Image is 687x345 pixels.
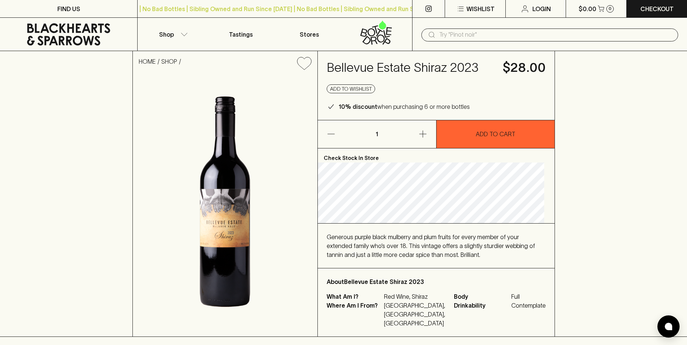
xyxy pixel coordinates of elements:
[339,103,377,110] b: 10% discount
[339,102,470,111] p: when purchasing 6 or more bottles
[327,292,382,301] p: What Am I?
[476,130,515,138] p: ADD TO CART
[439,29,672,41] input: Try "Pinot noir"
[511,292,546,301] span: Full
[384,292,445,301] p: Red Wine, Shiraz
[454,301,509,310] span: Drinkability
[161,58,177,65] a: SHOP
[300,30,319,39] p: Stores
[229,30,253,39] p: Tastings
[318,148,555,163] p: Check Stock In Store
[275,18,343,51] a: Stores
[327,84,375,93] button: Add to wishlist
[206,18,275,51] a: Tastings
[133,76,317,336] img: 39721.png
[327,60,494,76] h4: Bellevue Estate Shiraz 2023
[511,301,546,310] span: Contemplate
[294,54,314,73] button: Add to wishlist
[532,4,551,13] p: Login
[327,277,546,286] p: About Bellevue Estate Shiraz 2023
[139,58,156,65] a: HOME
[368,120,386,148] p: 1
[579,4,596,13] p: $0.00
[467,4,495,13] p: Wishlist
[159,30,174,39] p: Shop
[437,120,555,148] button: ADD TO CART
[503,60,546,76] h4: $28.00
[327,234,535,258] span: Generous purple black mulberry and plum fruits for every member of your extended family who’s ove...
[57,4,80,13] p: FIND US
[640,4,674,13] p: Checkout
[454,292,509,301] span: Body
[665,323,672,330] img: bubble-icon
[327,301,382,328] p: Where Am I From?
[138,18,206,51] button: Shop
[384,301,445,328] p: [GEOGRAPHIC_DATA], [GEOGRAPHIC_DATA], [GEOGRAPHIC_DATA]
[609,7,612,11] p: 0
